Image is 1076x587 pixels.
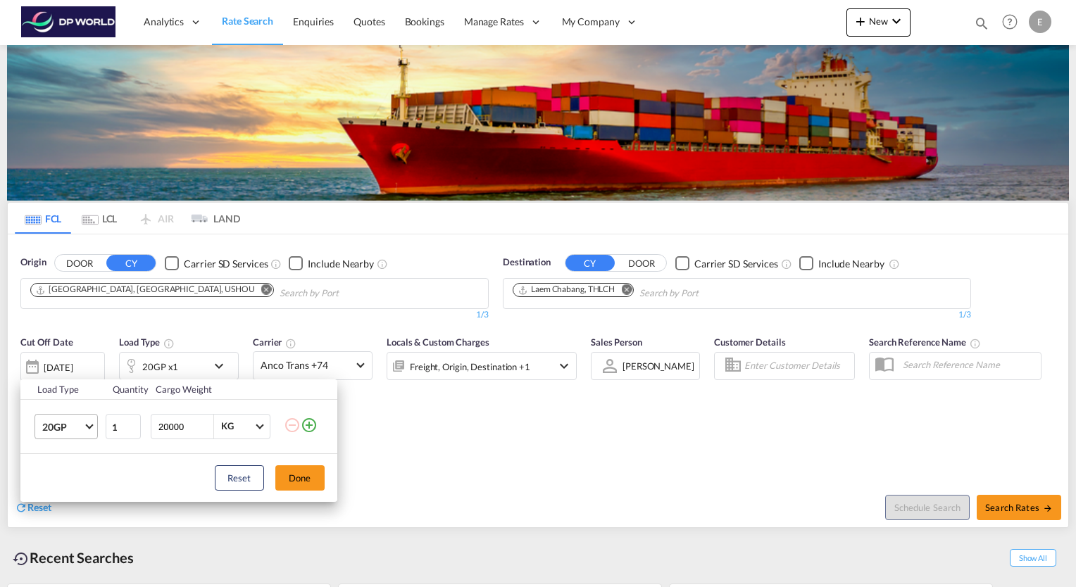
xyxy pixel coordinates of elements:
input: Qty [106,414,141,439]
button: Done [275,465,325,491]
div: Cargo Weight [156,383,275,396]
md-icon: icon-plus-circle-outline [301,417,318,434]
th: Quantity [104,379,148,400]
th: Load Type [20,379,104,400]
div: KG [221,420,234,431]
md-icon: icon-minus-circle-outline [284,417,301,434]
input: Enter Weight [157,415,213,438]
span: 20GP [42,420,83,434]
md-select: Choose: 20GP [35,414,98,439]
button: Reset [215,465,264,491]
